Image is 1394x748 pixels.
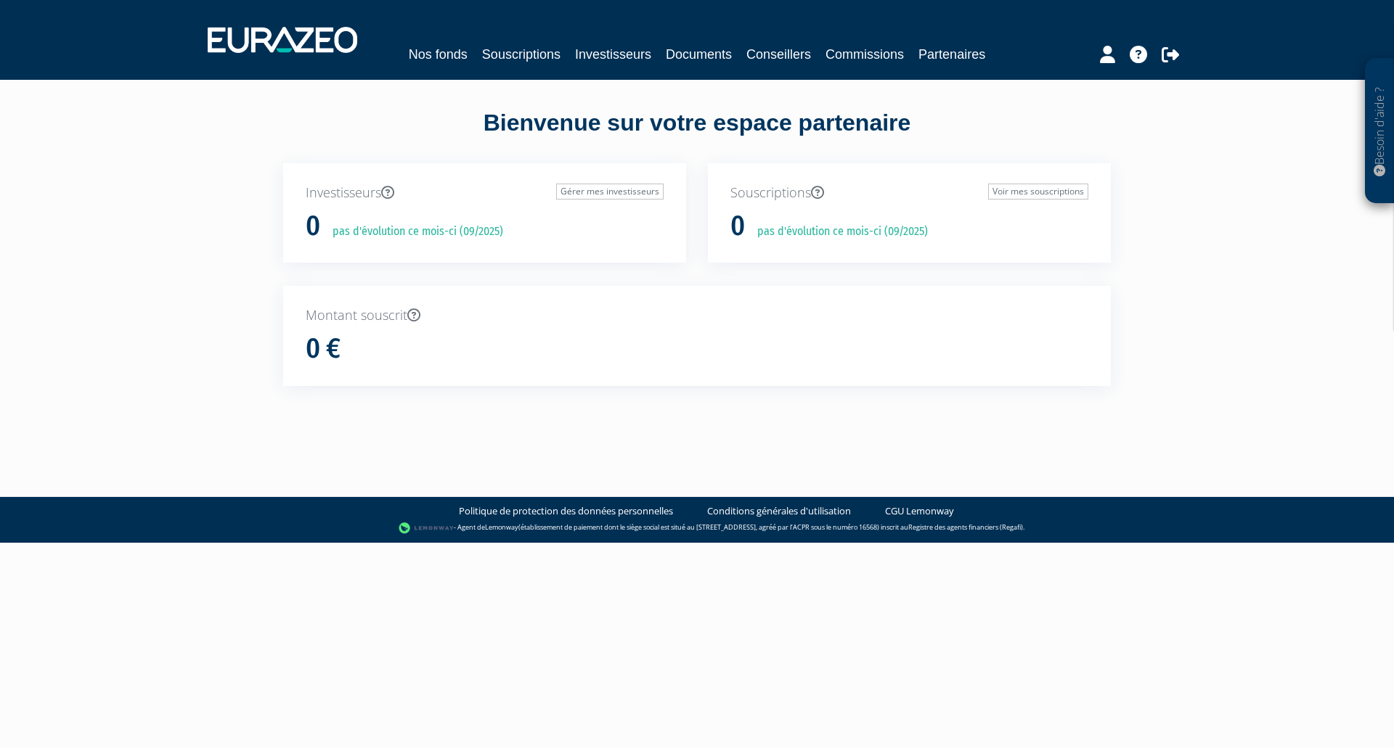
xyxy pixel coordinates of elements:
[399,521,455,535] img: logo-lemonway.png
[15,521,1379,535] div: - Agent de (établissement de paiement dont le siège social est situé au [STREET_ADDRESS], agréé p...
[459,504,673,518] a: Politique de protection des données personnelles
[747,223,928,240] p: pas d'évolution ce mois-ci (09/2025)
[1371,66,1388,197] p: Besoin d'aide ?
[306,211,320,242] h1: 0
[272,107,1122,163] div: Bienvenue sur votre espace partenaire
[306,306,1088,325] p: Montant souscrit
[666,44,732,65] a: Documents
[409,44,468,65] a: Nos fonds
[918,44,985,65] a: Partenaires
[482,44,561,65] a: Souscriptions
[485,522,518,532] a: Lemonway
[746,44,811,65] a: Conseillers
[575,44,651,65] a: Investisseurs
[208,27,357,53] img: 1732889491-logotype_eurazeo_blanc_rvb.png
[306,334,341,364] h1: 0 €
[322,223,503,240] p: pas d'évolution ce mois-ci (09/2025)
[730,184,1088,202] p: Souscriptions
[826,44,904,65] a: Commissions
[885,504,954,518] a: CGU Lemonway
[988,184,1088,200] a: Voir mes souscriptions
[707,504,851,518] a: Conditions générales d'utilisation
[306,184,664,202] p: Investisseurs
[730,211,745,242] h1: 0
[556,184,664,200] a: Gérer mes investisseurs
[908,522,1023,532] a: Registre des agents financiers (Regafi)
